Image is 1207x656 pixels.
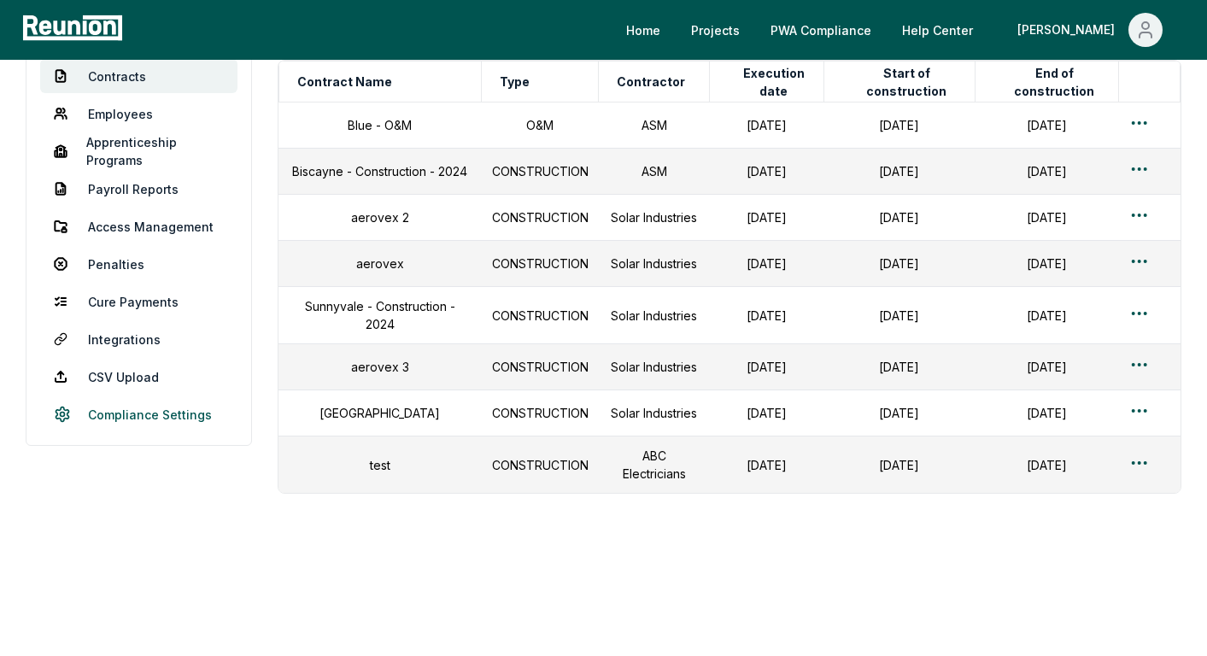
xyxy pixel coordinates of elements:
[278,436,482,494] td: test
[709,149,823,195] td: [DATE]
[40,247,237,281] a: Penalties
[599,344,710,390] td: Solar Industries
[709,195,823,241] td: [DATE]
[278,287,482,344] td: Sunnyvale - Construction - 2024
[1004,13,1176,47] button: [PERSON_NAME]
[599,436,710,494] td: ABC Electricians
[482,390,599,436] td: CONSTRUCTION
[599,241,710,287] td: Solar Industries
[839,65,976,99] button: Start of construction
[40,134,237,168] a: Apprenticeship Programs
[278,149,482,195] td: Biscayne - Construction - 2024
[482,149,599,195] td: CONSTRUCTION
[482,344,599,390] td: CONSTRUCTION
[599,195,710,241] td: Solar Industries
[976,149,1119,195] td: [DATE]
[599,149,710,195] td: ASM
[976,344,1119,390] td: [DATE]
[823,344,976,390] td: [DATE]
[823,102,976,149] td: [DATE]
[724,65,823,99] button: Execution date
[40,97,237,131] a: Employees
[40,59,237,93] a: Contracts
[757,13,885,47] a: PWA Compliance
[278,102,482,149] td: Blue - O&M
[482,287,599,344] td: CONSTRUCTION
[976,436,1119,494] td: [DATE]
[823,436,976,494] td: [DATE]
[976,287,1119,344] td: [DATE]
[1017,13,1122,47] div: [PERSON_NAME]
[709,436,823,494] td: [DATE]
[599,287,710,344] td: Solar Industries
[976,195,1119,241] td: [DATE]
[40,209,237,243] a: Access Management
[482,241,599,287] td: CONSTRUCTION
[278,195,482,241] td: aerovex 2
[40,322,237,356] a: Integrations
[612,13,1190,47] nav: Main
[278,241,482,287] td: aerovex
[709,287,823,344] td: [DATE]
[482,436,599,494] td: CONSTRUCTION
[278,344,482,390] td: aerovex 3
[40,284,237,319] a: Cure Payments
[976,241,1119,287] td: [DATE]
[496,65,533,99] button: Type
[599,390,710,436] td: Solar Industries
[294,65,395,99] button: Contract Name
[278,390,482,436] td: [GEOGRAPHIC_DATA]
[823,149,976,195] td: [DATE]
[823,390,976,436] td: [DATE]
[40,397,237,431] a: Compliance Settings
[709,102,823,149] td: [DATE]
[612,13,674,47] a: Home
[976,102,1119,149] td: [DATE]
[888,13,987,47] a: Help Center
[482,195,599,241] td: CONSTRUCTION
[613,65,688,99] button: Contractor
[709,241,823,287] td: [DATE]
[599,102,710,149] td: ASM
[677,13,753,47] a: Projects
[709,344,823,390] td: [DATE]
[40,360,237,394] a: CSV Upload
[709,390,823,436] td: [DATE]
[482,102,599,149] td: O&M
[40,172,237,206] a: Payroll Reports
[823,241,976,287] td: [DATE]
[823,195,976,241] td: [DATE]
[976,390,1119,436] td: [DATE]
[823,287,976,344] td: [DATE]
[990,65,1118,99] button: End of construction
